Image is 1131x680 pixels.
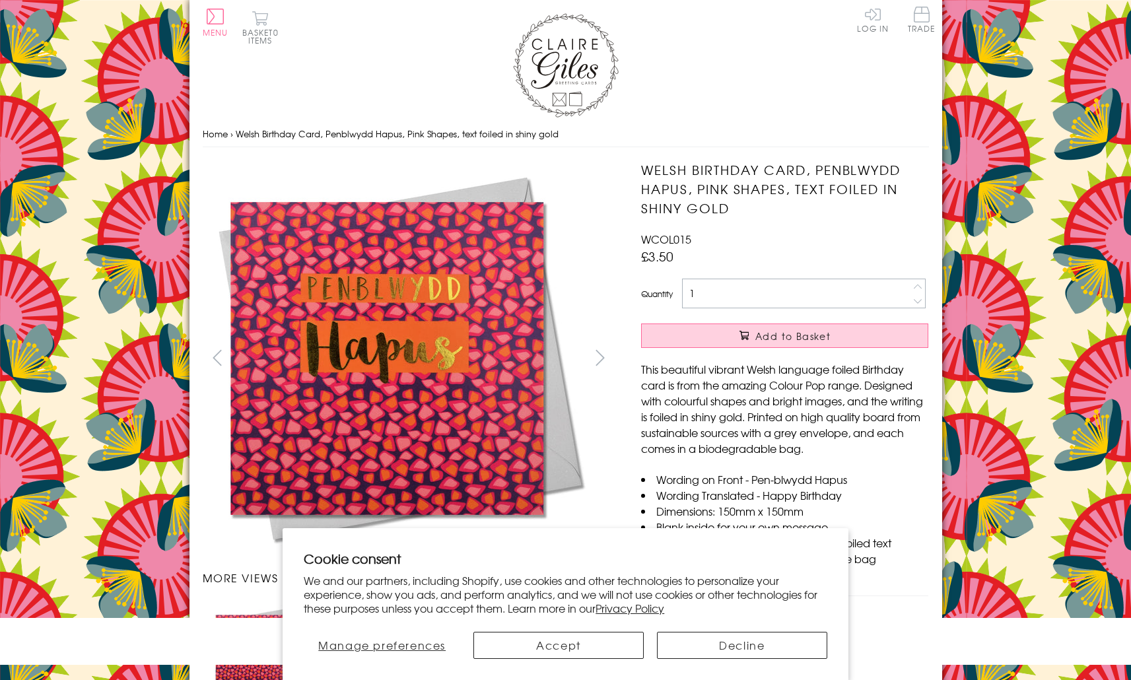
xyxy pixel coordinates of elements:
[203,9,228,36] button: Menu
[641,361,928,456] p: This beautiful vibrant Welsh language foiled Birthday card is from the amazing Colour Pop range. ...
[641,503,928,519] li: Dimensions: 150mm x 150mm
[203,121,929,148] nav: breadcrumbs
[304,632,460,659] button: Manage preferences
[641,288,673,300] label: Quantity
[230,127,233,140] span: ›
[596,600,664,616] a: Privacy Policy
[908,7,936,32] span: Trade
[641,519,928,535] li: Blank inside for your own message
[236,127,559,140] span: Welsh Birthday Card, Penblwydd Hapus, Pink Shapes, text foiled in shiny gold
[641,231,691,247] span: WCOL015
[857,7,889,32] a: Log In
[304,574,827,615] p: We and our partners, including Shopify, use cookies and other technologies to personalize your ex...
[242,11,279,44] button: Basket0 items
[513,13,619,118] img: Claire Giles Greetings Cards
[641,247,673,265] span: £3.50
[473,632,644,659] button: Accept
[203,343,232,372] button: prev
[641,487,928,503] li: Wording Translated - Happy Birthday
[641,323,928,348] button: Add to Basket
[203,570,615,586] h3: More views
[615,160,1011,557] img: Welsh Birthday Card, Penblwydd Hapus, Pink Shapes, text foiled in shiny gold
[908,7,936,35] a: Trade
[203,127,228,140] a: Home
[755,329,831,343] span: Add to Basket
[641,471,928,487] li: Wording on Front - Pen-blwydd Hapus
[657,632,827,659] button: Decline
[318,637,446,653] span: Manage preferences
[202,160,598,557] img: Welsh Birthday Card, Penblwydd Hapus, Pink Shapes, text foiled in shiny gold
[304,549,827,568] h2: Cookie consent
[203,26,228,38] span: Menu
[641,160,928,217] h1: Welsh Birthday Card, Penblwydd Hapus, Pink Shapes, text foiled in shiny gold
[248,26,279,46] span: 0 items
[585,343,615,372] button: next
